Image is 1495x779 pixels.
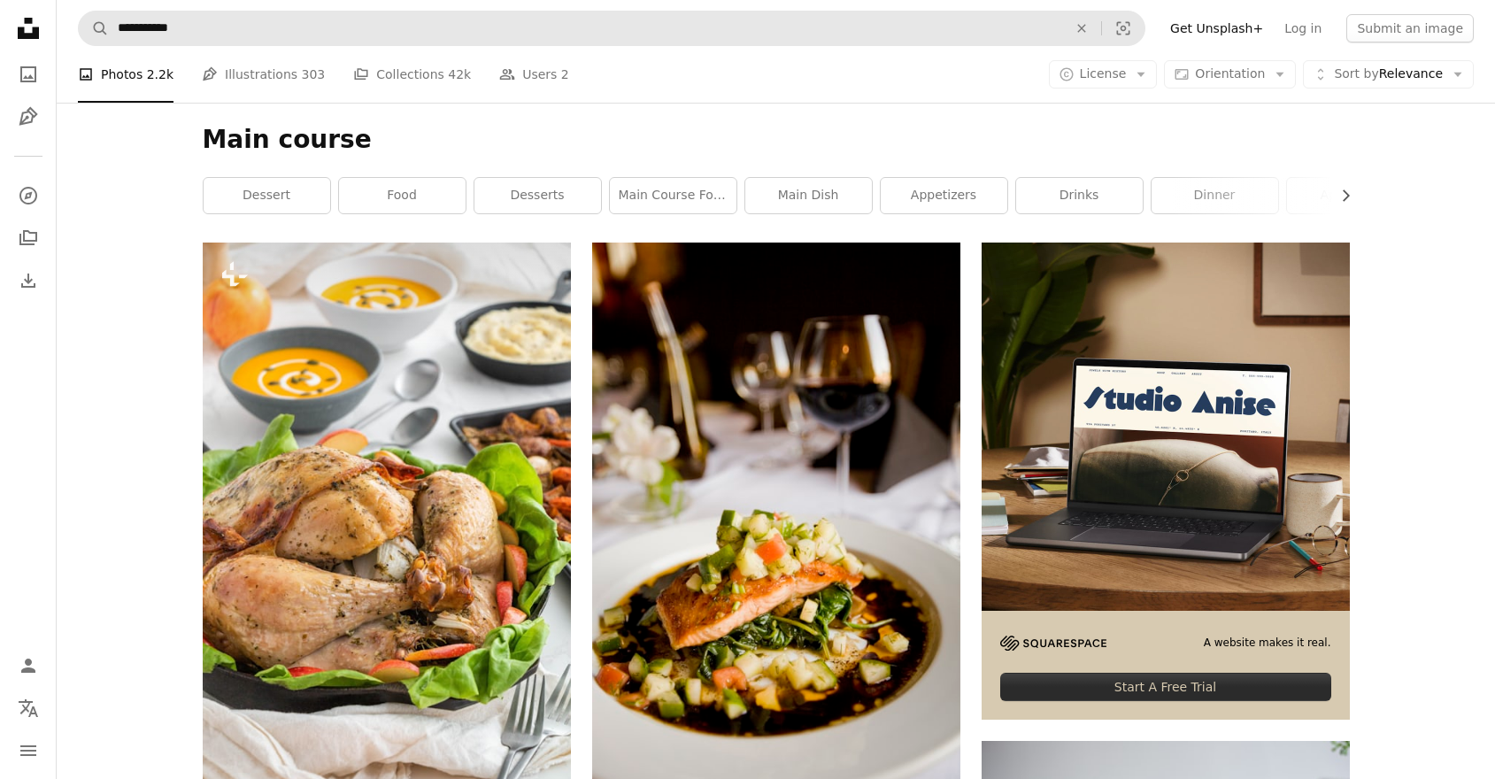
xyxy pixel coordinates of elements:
a: main course food [610,178,736,213]
button: scroll list to the right [1329,178,1350,213]
form: Find visuals sitewide [78,11,1145,46]
img: file-1705123271268-c3eaf6a79b21image [982,243,1350,611]
span: 303 [302,65,326,84]
button: License [1049,60,1158,89]
span: Orientation [1195,66,1265,81]
a: Log in [1274,14,1332,42]
a: appetizers [881,178,1007,213]
h1: Main course [203,124,1350,156]
a: Collections [11,220,46,256]
a: Illustrations [11,99,46,135]
button: Submit an image [1346,14,1474,42]
button: Visual search [1102,12,1144,45]
a: Collections 42k [353,46,471,103]
a: desserts [474,178,601,213]
span: 42k [448,65,471,84]
a: food [339,178,466,213]
button: Language [11,690,46,726]
span: License [1080,66,1127,81]
a: main dish [745,178,872,213]
button: Search Unsplash [79,12,109,45]
a: drinks [1016,178,1143,213]
a: dessert [204,178,330,213]
a: Download History [11,263,46,298]
button: Orientation [1164,60,1296,89]
span: A website makes it real. [1204,636,1331,651]
span: Relevance [1334,66,1443,83]
button: Menu [11,733,46,768]
span: Sort by [1334,66,1378,81]
a: Home — Unsplash [11,11,46,50]
a: dinner [1152,178,1278,213]
a: a roasted turkey in a pan with a side of sides [203,510,571,526]
a: Illustrations 303 [202,46,325,103]
img: file-1705255347840-230a6ab5bca9image [1000,636,1106,651]
a: Photos [11,57,46,92]
a: cooked food [592,510,960,526]
div: Start A Free Trial [1000,673,1331,701]
a: Get Unsplash+ [1160,14,1274,42]
a: appetizer [1287,178,1414,213]
a: A website makes it real.Start A Free Trial [982,243,1350,720]
a: Explore [11,178,46,213]
a: Log in / Sign up [11,648,46,683]
a: Users 2 [499,46,569,103]
button: Clear [1062,12,1101,45]
span: 2 [561,65,569,84]
button: Sort byRelevance [1303,60,1474,89]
